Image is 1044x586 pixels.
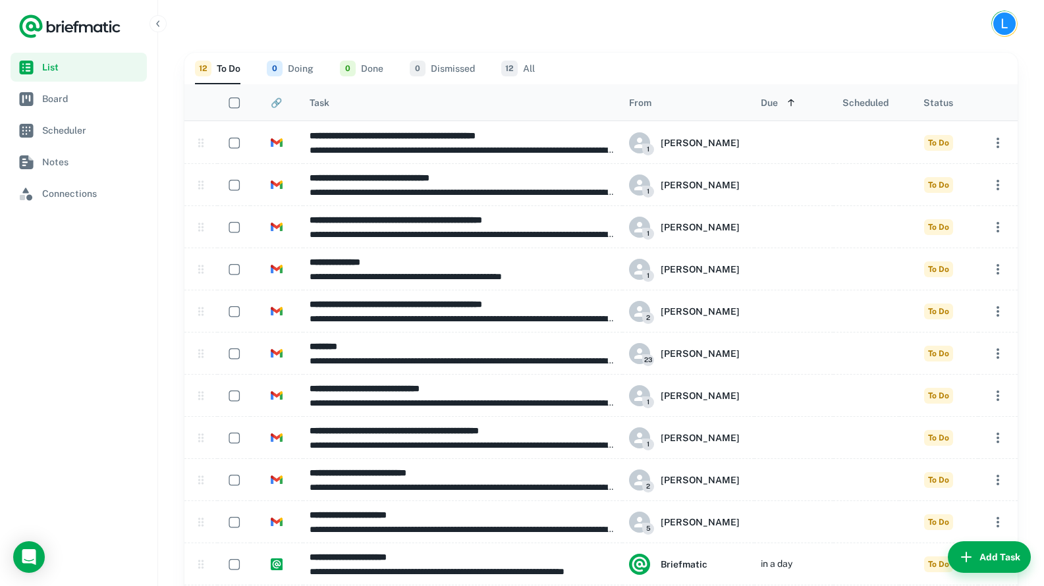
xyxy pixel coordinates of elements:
[629,343,740,364] div: Michael Berard
[661,557,707,572] h6: Briefmatic
[661,473,740,487] h6: [PERSON_NAME]
[267,53,314,84] button: Doing
[642,481,654,493] span: 2
[924,430,953,446] span: To Do
[271,516,283,528] img: https://app.briefmatic.com/assets/integrations/gmail.png
[11,147,147,176] a: Notes
[11,179,147,208] a: Connections
[629,469,740,491] div: Colby Flood
[761,97,778,108] div: Due
[501,61,518,76] span: 12
[629,259,740,280] div: Faiz Khlioui
[42,155,142,169] span: Notes
[18,13,121,40] a: Logo
[661,388,740,403] h6: [PERSON_NAME]
[661,304,740,319] h6: [PERSON_NAME]
[923,97,953,108] div: Status
[629,385,740,406] div: Elisia Alfano
[642,523,654,535] span: 5
[948,541,1031,573] button: Add Task
[761,543,792,585] div: in a day
[42,186,142,201] span: Connections
[340,61,356,76] span: 0
[195,53,240,84] button: To Do
[629,174,740,196] div: Aswinraj Adlee
[642,354,654,366] span: 23
[924,346,953,361] span: To Do
[271,97,282,108] div: 🔗
[271,306,283,317] img: https://app.briefmatic.com/assets/integrations/gmail.png
[629,554,650,575] img: system.png
[271,348,283,360] img: https://app.briefmatic.com/assets/integrations/gmail.png
[11,53,147,82] a: List
[993,13,1016,35] div: L
[310,97,329,108] div: Task
[784,96,798,109] button: Sort
[271,558,283,570] img: https://app.briefmatic.com/assets/integrations/system.png
[642,228,654,240] span: 1
[924,304,953,319] span: To Do
[629,132,740,153] div: Iris Musallari
[629,512,740,533] div: Kazandra Pangilinan
[642,396,654,408] span: 1
[642,186,654,198] span: 1
[924,261,953,277] span: To Do
[195,61,211,76] span: 12
[661,178,740,192] h6: [PERSON_NAME]
[629,301,740,322] div: Mohammad Tausifullah
[271,432,283,444] img: https://app.briefmatic.com/assets/integrations/gmail.png
[629,217,740,238] div: Jeannelly Gimenez
[661,220,740,234] h6: [PERSON_NAME]
[11,84,147,113] a: Board
[629,554,707,575] div: Briefmatic
[661,346,740,361] h6: [PERSON_NAME]
[13,541,45,573] div: Load Chat
[11,116,147,145] a: Scheduler
[42,123,142,138] span: Scheduler
[661,515,740,529] h6: [PERSON_NAME]
[661,431,740,445] h6: [PERSON_NAME]
[842,97,889,108] div: Scheduled
[642,439,654,450] span: 1
[340,53,383,84] button: Done
[410,53,475,84] button: Dismissed
[661,136,740,150] h6: [PERSON_NAME]
[629,97,651,108] div: From
[42,60,142,74] span: List
[271,221,283,233] img: https://app.briefmatic.com/assets/integrations/gmail.png
[924,472,953,488] span: To Do
[271,474,283,486] img: https://app.briefmatic.com/assets/integrations/gmail.png
[271,263,283,275] img: https://app.briefmatic.com/assets/integrations/gmail.png
[924,135,953,151] span: To Do
[642,270,654,282] span: 1
[501,53,535,84] button: All
[271,137,283,149] img: https://app.briefmatic.com/assets/integrations/gmail.png
[642,144,654,155] span: 1
[267,61,283,76] span: 0
[410,61,426,76] span: 0
[271,179,283,191] img: https://app.briefmatic.com/assets/integrations/gmail.png
[42,92,142,106] span: Board
[271,390,283,402] img: https://app.briefmatic.com/assets/integrations/gmail.png
[924,219,953,235] span: To Do
[629,427,740,448] div: Sarah Li
[661,262,740,277] h6: [PERSON_NAME]
[924,388,953,404] span: To Do
[991,11,1018,37] button: Account button
[924,514,953,530] span: To Do
[642,312,654,324] span: 2
[924,556,953,572] span: To Do
[924,177,953,193] span: To Do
